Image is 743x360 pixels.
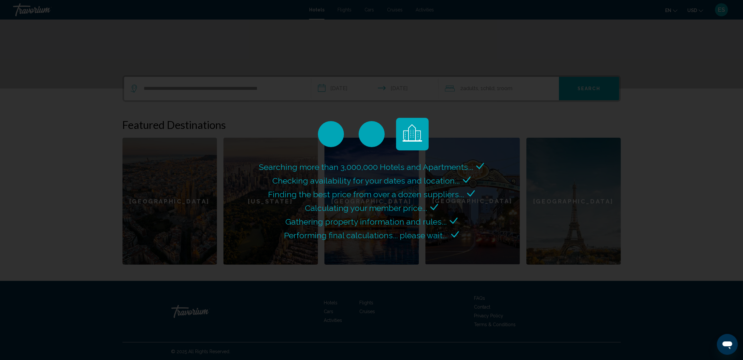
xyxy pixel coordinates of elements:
span: Finding the best price from over a dozen suppliers... [268,189,464,199]
span: Searching more than 3,000,000 Hotels and Apartments... [259,162,473,172]
span: Checking availability for your dates and location... [272,176,460,186]
span: Gathering property information and rules... [285,217,447,227]
iframe: Кнопка запуска окна обмена сообщениями [717,334,738,355]
span: Performing final calculations... please wait... [284,230,448,240]
span: Calculating your member price... [305,203,427,213]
